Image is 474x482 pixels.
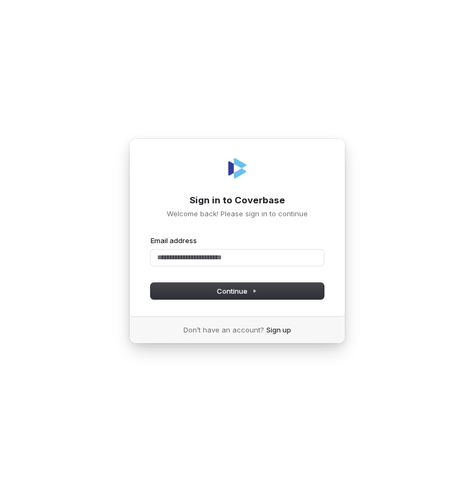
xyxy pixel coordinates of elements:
button: Continue [151,283,324,299]
label: Email address [151,236,197,245]
h1: Sign in to Coverbase [151,194,324,207]
span: Don’t have an account? [183,325,264,335]
a: Sign up [266,325,291,335]
p: Welcome back! Please sign in to continue [151,209,324,218]
img: Coverbase [224,155,250,181]
span: Continue [217,286,257,296]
